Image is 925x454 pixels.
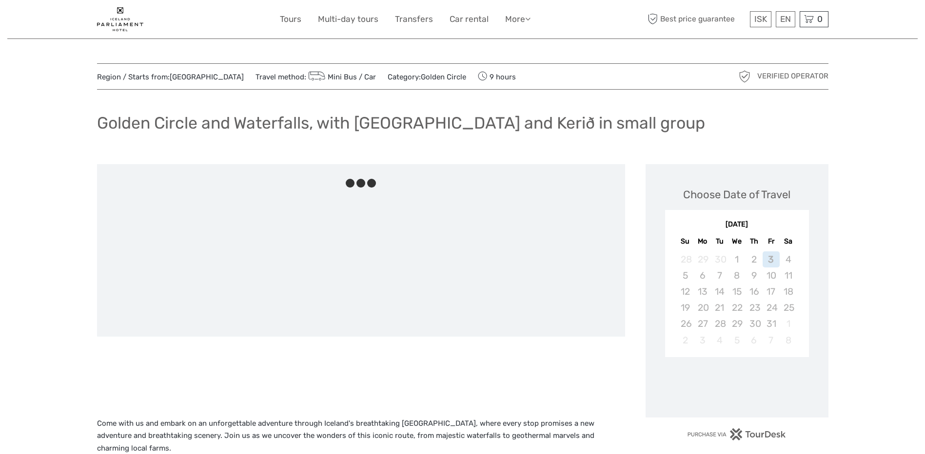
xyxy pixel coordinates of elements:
div: Not available Sunday, October 19th, 2025 [677,300,694,316]
a: Tours [280,12,301,26]
div: Not available Monday, October 27th, 2025 [694,316,711,332]
div: Not available Saturday, November 8th, 2025 [780,332,797,348]
div: Not available Wednesday, October 1st, 2025 [728,251,745,267]
div: month 2025-10 [668,251,806,348]
div: Not available Sunday, October 5th, 2025 [677,267,694,284]
img: 1848-c15d606b-bed4-4dbc-ad79-bfc14b96aa50_logo_small.jpg [97,7,143,31]
div: Not available Tuesday, October 21st, 2025 [711,300,728,316]
div: Not available Tuesday, September 30th, 2025 [711,251,728,267]
div: Not available Monday, November 3rd, 2025 [694,332,711,348]
span: Best price guarantee [646,11,748,27]
span: Region / Starts from: [97,72,244,82]
div: Not available Friday, November 7th, 2025 [763,332,780,348]
a: [GEOGRAPHIC_DATA] [170,73,244,81]
div: Tu [711,235,728,248]
a: Car rental [450,12,489,26]
div: Not available Wednesday, October 8th, 2025 [728,267,745,284]
div: Not available Tuesday, October 7th, 2025 [711,267,728,284]
div: Not available Thursday, October 30th, 2025 [746,316,763,332]
div: Not available Wednesday, November 5th, 2025 [728,332,745,348]
div: Not available Thursday, November 6th, 2025 [746,332,763,348]
div: Not available Friday, October 31st, 2025 [763,316,780,332]
div: Not available Saturday, October 11th, 2025 [780,267,797,284]
div: Not available Monday, October 6th, 2025 [694,267,711,284]
div: Sa [780,235,797,248]
h1: Golden Circle and Waterfalls, with [GEOGRAPHIC_DATA] and Kerið in small group [97,113,705,133]
span: ISK [754,14,767,24]
div: Not available Tuesday, October 14th, 2025 [711,284,728,300]
div: Not available Friday, October 17th, 2025 [763,284,780,300]
div: Th [746,235,763,248]
div: Not available Sunday, October 12th, 2025 [677,284,694,300]
a: Mini Bus / Car [306,73,376,81]
div: [DATE] [665,220,809,230]
div: Not available Thursday, October 2nd, 2025 [746,251,763,267]
span: Verified Operator [757,71,828,81]
span: 0 [816,14,824,24]
span: Travel method: [256,70,376,83]
span: 9 hours [478,70,516,83]
div: Not available Saturday, November 1st, 2025 [780,316,797,332]
div: Choose Date of Travel [683,187,790,202]
div: Not available Monday, October 13th, 2025 [694,284,711,300]
div: Not available Saturday, October 25th, 2025 [780,300,797,316]
div: Loading... [734,382,740,389]
div: Not available Saturday, October 18th, 2025 [780,284,797,300]
div: Mo [694,235,711,248]
div: Not available Friday, October 10th, 2025 [763,267,780,284]
div: Not available Wednesday, October 29th, 2025 [728,316,745,332]
div: Not available Monday, October 20th, 2025 [694,300,711,316]
div: Not available Sunday, October 26th, 2025 [677,316,694,332]
img: verified_operator_grey_128.png [737,69,752,84]
div: Not available Thursday, October 23rd, 2025 [746,300,763,316]
div: Not available Thursday, October 9th, 2025 [746,267,763,284]
div: EN [776,11,795,27]
div: Not available Thursday, October 16th, 2025 [746,284,763,300]
a: Golden Circle [421,73,466,81]
div: We [728,235,745,248]
div: Not available Friday, October 3rd, 2025 [763,251,780,267]
div: Not available Sunday, November 2nd, 2025 [677,332,694,348]
span: Category: [388,72,466,82]
a: More [505,12,531,26]
div: Not available Tuesday, November 4th, 2025 [711,332,728,348]
div: Fr [763,235,780,248]
a: Transfers [395,12,433,26]
div: Not available Sunday, September 28th, 2025 [677,251,694,267]
div: Not available Wednesday, October 22nd, 2025 [728,300,745,316]
div: Not available Saturday, October 4th, 2025 [780,251,797,267]
a: Multi-day tours [318,12,378,26]
div: Not available Wednesday, October 15th, 2025 [728,284,745,300]
div: Not available Monday, September 29th, 2025 [694,251,711,267]
div: Su [677,235,694,248]
img: PurchaseViaTourDesk.png [687,428,786,440]
div: Not available Tuesday, October 28th, 2025 [711,316,728,332]
div: Not available Friday, October 24th, 2025 [763,300,780,316]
